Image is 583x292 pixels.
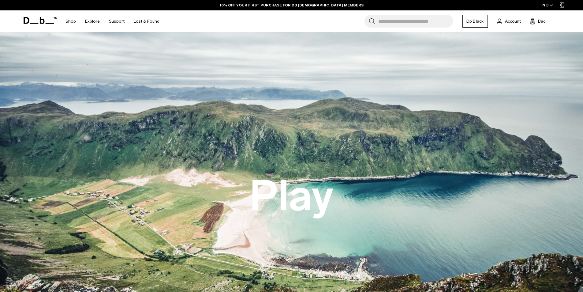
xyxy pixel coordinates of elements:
span: Account [505,18,521,25]
nav: Main Navigation [61,10,164,32]
a: 10% OFF YOUR FIRST PURCHASE FOR DB [DEMOGRAPHIC_DATA] MEMBERS [220,2,364,8]
button: Bag [530,17,546,25]
button: Play [249,173,334,219]
a: Shop [65,10,76,32]
a: Explore [85,10,100,32]
a: Support [109,10,125,32]
a: Db Black [462,15,488,28]
span: Bag [538,18,546,25]
a: Account [497,17,521,25]
a: Lost & Found [134,10,159,32]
